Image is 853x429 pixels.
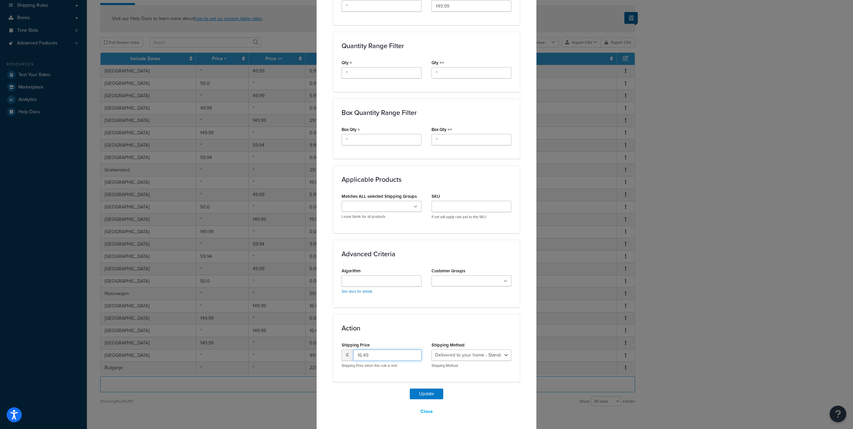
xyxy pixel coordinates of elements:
[342,250,511,258] h3: Advanced Criteria
[342,342,370,347] label: Shipping Price
[432,214,511,220] p: If set will apply rate just to this SKU
[342,109,511,116] h3: Box Quantity Range Filter
[342,214,421,219] p: Leave blank for all products
[432,194,440,199] label: SKU
[432,363,511,368] p: Shipping Method
[342,363,421,368] p: Shipping Price when this rule is met
[432,60,444,65] label: Qty <=
[342,324,511,332] h3: Action
[342,194,417,199] label: Matches ALL selected Shipping Groups
[432,127,452,132] label: Box Qty <=
[342,42,511,49] h3: Quantity Range Filter
[342,60,352,65] label: Qty >
[342,268,361,273] label: Algorithm
[342,349,353,361] span: €
[342,289,372,294] a: See docs for details
[432,268,465,273] label: Customer Groups
[410,389,443,399] button: Update
[342,176,511,183] h3: Applicable Products
[432,342,465,347] label: Shipping Method
[416,406,437,417] button: Close
[342,127,360,132] label: Box Qty >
